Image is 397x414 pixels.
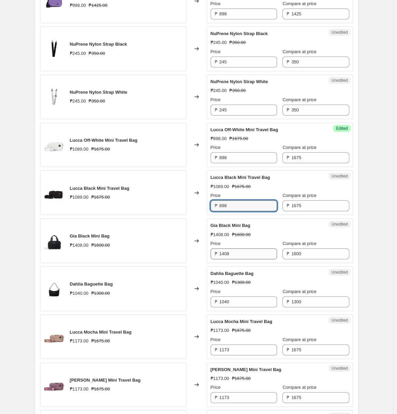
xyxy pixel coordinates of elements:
span: Lucca Black Mini Travel Bag [211,175,270,180]
img: S_PDP_Strap_White_1_1200x1200_NP_NP_80x.jpg [44,87,64,107]
img: Lucca_White_2_2048x2048_NP_80x.jpg [44,135,64,155]
img: Lucca_Mocha_02_2048x2048_NP_80x.jpg [44,326,64,347]
span: Compare at price [283,289,317,294]
span: Lucca Black Mini Travel Bag [70,186,129,191]
div: ₱898.00 [211,135,227,142]
div: ₱1408.00 [70,242,89,249]
strike: ₱1675.00 [232,375,251,382]
div: ₱245.00 [70,98,86,105]
span: Edited [336,126,348,131]
span: ₱ [287,251,289,256]
div: ₱1089.00 [70,194,89,201]
span: Unedited [331,221,348,227]
span: Compare at price [283,385,317,390]
div: ₱1089.00 [70,146,89,153]
span: [PERSON_NAME] Mini Travel Bag [211,367,281,372]
span: Compare at price [283,241,317,246]
span: [PERSON_NAME] Mini Travel Bag [70,378,141,383]
span: Price [211,145,221,150]
span: Compare at price [283,1,317,6]
span: Price [211,193,221,198]
span: Dahlia Baguette Bag [211,271,254,276]
span: ₱ [215,59,217,64]
span: Unedited [331,78,348,83]
span: Gia Black Mini Bag [70,233,110,239]
div: ₱245.00 [70,50,86,57]
div: ₱245.00 [211,39,227,46]
strike: ₱1425.00 [89,2,107,9]
span: Price [211,49,221,54]
span: Price [211,241,221,246]
img: S_PDP_Strap_Black_1_1200x1200_NP_NP_80x.jpg [44,39,64,59]
span: NuPrene Nylon Strap Black [70,42,127,47]
span: Gia Black Mini Bag [211,223,250,228]
strike: ₱1600.00 [232,231,251,238]
span: Price [211,1,221,6]
span: ₱ [215,299,217,304]
span: NuPrene Nylon Strap White [70,90,127,95]
span: Unedited [331,173,348,179]
div: ₱1040.00 [70,290,89,297]
span: ₱ [215,347,217,352]
div: ₱1173.00 [70,386,89,393]
strike: ₱1675.00 [91,194,110,201]
img: Lucca_Black_2_2048x2048_NP_4f74b26a-4b5a-47a8-80be-b2af18ca0f29_80x.jpg [44,183,64,203]
strike: ₱350.00 [229,87,246,94]
span: Lucca Off-White Mini Travel Bag [70,138,138,143]
span: Lucca Mocha Mini Travel Bag [70,329,132,335]
span: Compare at price [283,97,317,102]
span: ₱ [287,155,289,160]
span: ₱ [215,155,217,160]
div: ₱1173.00 [211,375,229,382]
span: Compare at price [283,49,317,54]
strike: ₱1300.00 [91,290,110,297]
strike: ₱350.00 [89,98,105,105]
div: ₱1089.00 [211,183,229,190]
span: Lucca Mocha Mini Travel Bag [211,319,272,324]
div: ₱1173.00 [70,338,89,344]
span: Unedited [331,30,348,35]
div: ₱1173.00 [211,327,229,334]
span: ₱ [287,299,289,304]
div: ₱245.00 [211,87,227,94]
strike: ₱350.00 [229,39,246,46]
div: ₱1408.00 [211,231,229,238]
div: ₱1040.00 [211,279,229,286]
strike: ₱1675.00 [229,135,248,142]
span: Compare at price [283,337,317,342]
strike: ₱1675.00 [232,183,251,190]
span: Lucca Off-White Mini Travel Bag [211,127,278,132]
span: Price [211,97,221,102]
span: ₱ [215,11,217,16]
span: NuPrene Nylon Strap White [211,79,268,84]
span: Price [211,385,221,390]
span: Compare at price [283,145,317,150]
span: NuPrene Nylon Strap Black [211,31,268,36]
strike: ₱1675.00 [91,386,110,393]
span: Price [211,289,221,294]
span: Dahlia Baguette Bag [70,281,113,287]
span: Unedited [331,366,348,371]
strike: ₱1300.00 [232,279,251,286]
strike: ₱350.00 [89,50,105,57]
span: ₱ [287,203,289,208]
span: ₱ [287,395,289,400]
strike: ₱1675.00 [91,338,110,344]
span: ₱ [215,395,217,400]
strike: ₱1675.00 [232,327,251,334]
span: ₱ [215,107,217,112]
img: Gia_Clasped_01_WEB_80x.jpg [44,231,64,251]
span: ₱ [287,59,289,64]
span: ₱ [287,347,289,352]
span: ₱ [287,107,289,112]
span: Unedited [331,318,348,323]
span: ₱ [215,203,217,208]
span: Unedited [331,270,348,275]
span: ₱ [215,251,217,256]
strike: ₱1675.00 [91,146,110,153]
div: ₱998.00 [70,2,86,9]
strike: ₱1600.00 [91,242,110,249]
span: ₱ [287,11,289,16]
img: Lucca_Violet_02_2048x2048_NP_80x.jpg [44,374,64,395]
span: Compare at price [283,193,317,198]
